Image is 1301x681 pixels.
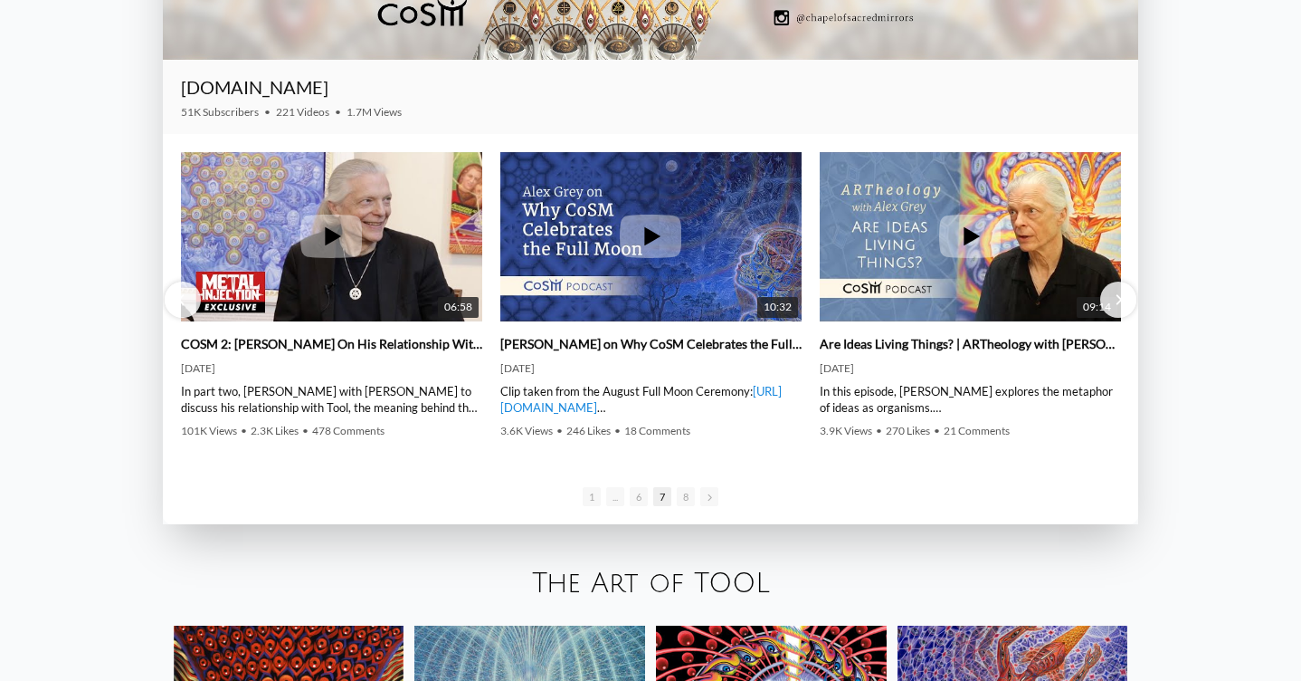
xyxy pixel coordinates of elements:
span: 06:58 [438,297,479,318]
span: • [241,424,247,437]
span: • [335,105,341,119]
span: • [876,424,882,437]
a: Are Ideas Living Things? | ARTheology with [PERSON_NAME] [820,336,1121,352]
span: 101K Views [181,424,237,437]
a: [URL][DOMAIN_NAME] [500,384,782,415]
span: Go to slide 1 [583,487,601,506]
img: COSM 2: Alex Grey On His Relationship With Tool & Meaning Behind The Album Art| Metal Injection [181,123,482,350]
div: [DATE] [181,361,482,376]
span: 478 Comments [312,424,385,437]
span: 1.7M Views [347,105,402,119]
div: Next slide [1100,282,1136,318]
a: Are Ideas Living Things? | ARTheology with Alex Grey 09:14 [820,152,1121,321]
iframe: Subscribe to CoSM.TV on YouTube [1011,83,1120,105]
span: 2.3K Likes [251,424,299,437]
div: In this episode, [PERSON_NAME] explores the metaphor of ideas as organisms. | The CoSM Podcast | ... [820,383,1121,416]
span: 246 Likes [566,424,611,437]
span: • [556,424,563,437]
span: 270 Likes [886,424,930,437]
span: Go to slide 3 [606,487,624,506]
span: 10:32 [757,297,798,318]
div: [DATE] [500,361,802,376]
span: Go to slide 8 [677,487,695,506]
span: • [614,424,621,437]
span: 3.9K Views [820,424,872,437]
span: Go to slide 7 [653,487,671,506]
a: Alex Grey on Why CoSM Celebrates the Full Moon 10:32 [500,152,802,321]
span: Go to slide 6 [630,487,648,506]
span: 221 Videos [276,105,329,119]
span: 21 Comments [944,424,1010,437]
div: Previous slide [165,282,201,318]
span: 09:14 [1077,297,1117,318]
span: Go to next slide [700,487,718,506]
a: [PERSON_NAME] on Why CoSM Celebrates the Full Moon [500,336,802,352]
a: COSM 2: Alex Grey On His Relationship With Tool & Meaning Behind The Album Art| Metal Injection 0... [181,152,482,321]
span: • [264,105,271,119]
span: 18 Comments [624,424,690,437]
a: COSM 2: [PERSON_NAME] On His Relationship With Tool & Meaning Behind The Album Art| Metal Injection [181,336,482,352]
span: 51K Subscribers [181,105,259,119]
div: Clip taken from the August Full Moon Ceremony: | The CoSM Podcast | ► Apple Podcasts | (leave a 5... [500,383,802,416]
a: The Art of TOOL [532,569,770,599]
span: • [934,424,940,437]
img: Are Ideas Living Things? | ARTheology with Alex Grey [820,123,1121,350]
div: In part two, [PERSON_NAME] with [PERSON_NAME] to discuss his relationship with Tool, the meaning ... [181,383,482,416]
span: 3.6K Views [500,424,553,437]
div: [DATE] [820,361,1121,376]
img: Alex Grey on Why CoSM Celebrates the Full Moon [500,123,802,350]
a: [DOMAIN_NAME] [181,76,328,98]
span: • [302,424,309,437]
